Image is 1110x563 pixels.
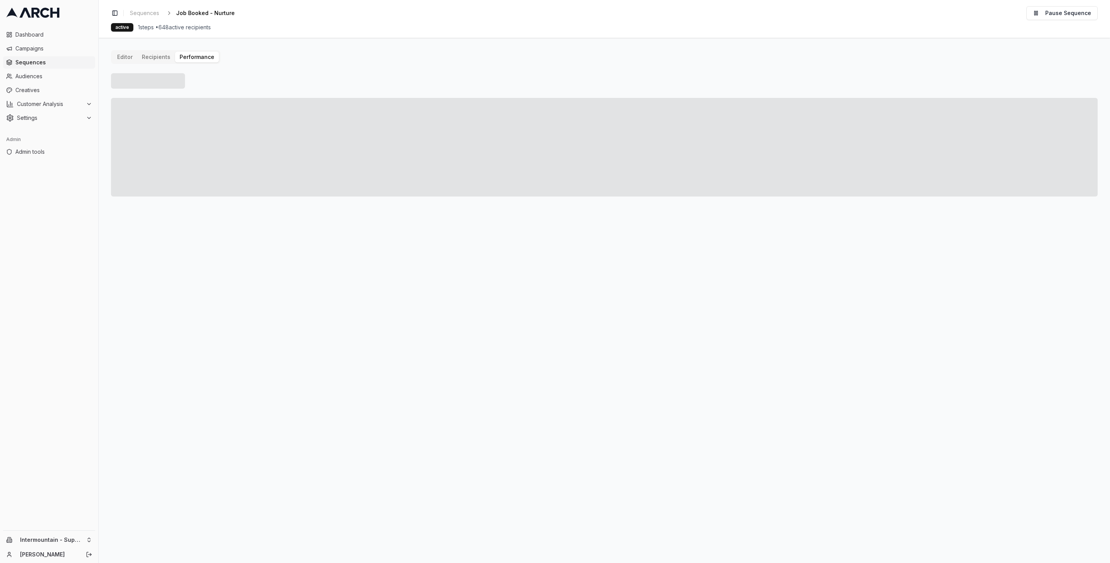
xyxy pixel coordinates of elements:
button: Performance [175,52,219,62]
div: Admin [3,133,95,146]
span: Job Booked - Nurture [176,9,235,17]
span: 1 steps • 648 active recipients [138,24,211,31]
span: Sequences [15,59,92,66]
span: Settings [17,114,83,122]
span: Creatives [15,86,92,94]
button: Customer Analysis [3,98,95,110]
span: Dashboard [15,31,92,39]
button: Editor [113,52,137,62]
span: Sequences [130,9,159,17]
a: Sequences [127,8,162,18]
nav: breadcrumb [127,8,247,18]
a: Dashboard [3,29,95,41]
a: [PERSON_NAME] [20,551,77,558]
a: Creatives [3,84,95,96]
a: Audiences [3,70,95,82]
span: Intermountain - Superior Water & Air [20,536,83,543]
button: Pause Sequence [1026,6,1098,20]
button: Log out [84,549,94,560]
span: Admin tools [15,148,92,156]
button: Intermountain - Superior Water & Air [3,534,95,546]
a: Sequences [3,56,95,69]
a: Campaigns [3,42,95,55]
button: Settings [3,112,95,124]
div: active [111,23,133,32]
span: Customer Analysis [17,100,83,108]
span: Audiences [15,72,92,80]
a: Admin tools [3,146,95,158]
span: Campaigns [15,45,92,52]
button: Recipients [137,52,175,62]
